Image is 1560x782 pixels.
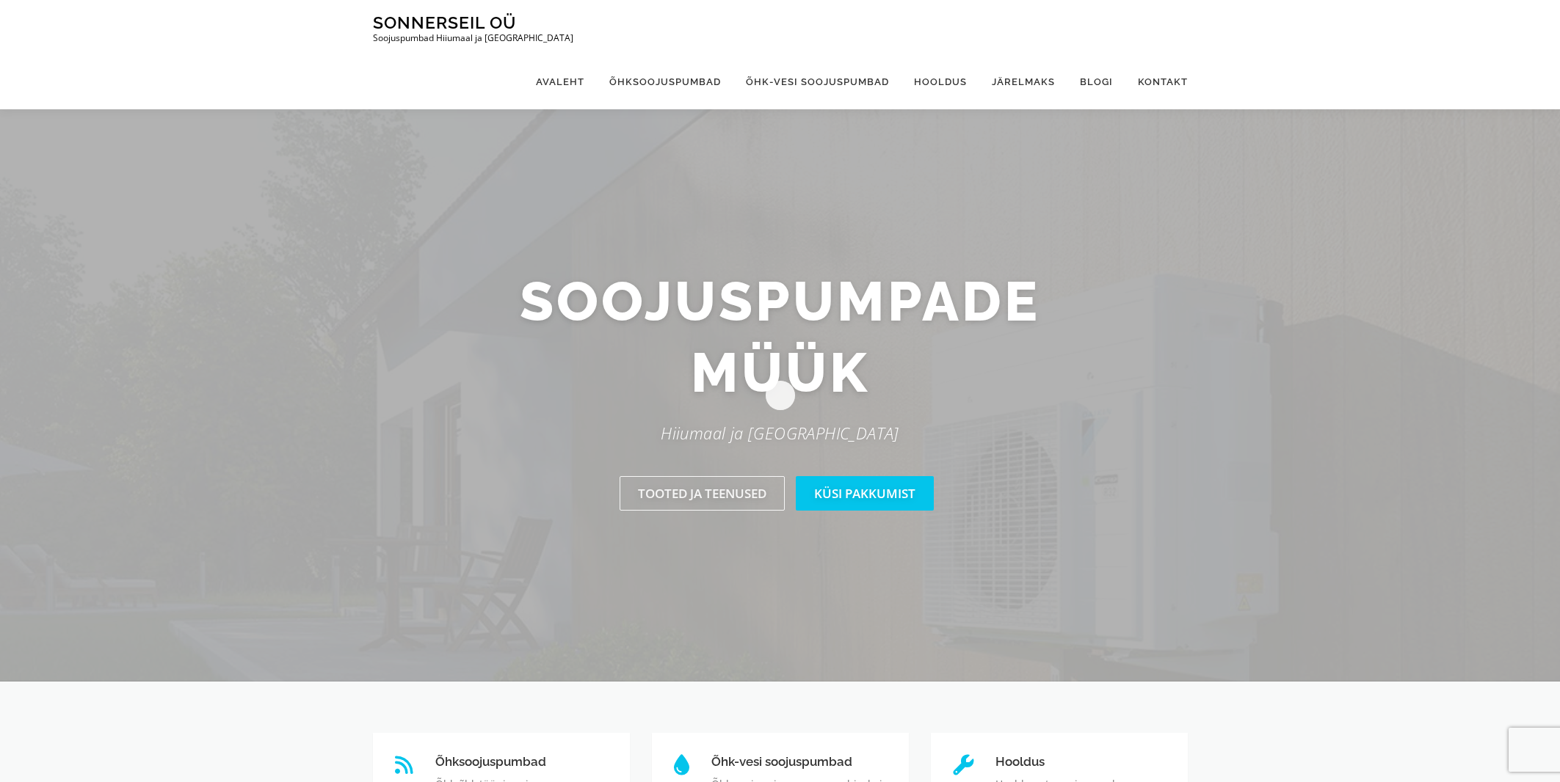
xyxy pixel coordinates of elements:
[523,54,597,109] a: Avaleht
[1067,54,1125,109] a: Blogi
[979,54,1067,109] a: Järelmaks
[620,476,785,511] a: Tooted ja teenused
[362,266,1199,409] h2: Soojuspumpade
[362,420,1199,447] p: Hiiumaal ja [GEOGRAPHIC_DATA]
[373,33,573,43] p: Soojuspumbad Hiiumaal ja [GEOGRAPHIC_DATA]
[733,54,901,109] a: Õhk-vesi soojuspumbad
[691,337,870,409] span: müük
[796,476,934,511] a: Küsi pakkumist
[1125,54,1188,109] a: Kontakt
[373,12,516,32] a: Sonnerseil OÜ
[901,54,979,109] a: Hooldus
[597,54,733,109] a: Õhksoojuspumbad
